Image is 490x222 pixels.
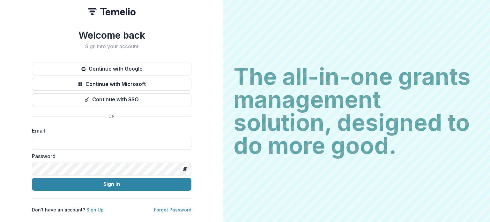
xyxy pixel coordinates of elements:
[180,164,190,174] button: Toggle password visibility
[32,78,191,91] button: Continue with Microsoft
[32,127,188,134] label: Email
[88,8,136,15] img: Temelio
[32,29,191,41] h1: Welcome back
[32,43,191,50] h2: Sign into your account
[32,152,188,160] label: Password
[32,63,191,75] button: Continue with Google
[32,206,104,213] p: Don't have an account?
[32,178,191,191] button: Sign In
[154,207,191,212] a: Forgot Password
[86,207,104,212] a: Sign Up
[32,93,191,106] button: Continue with SSO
